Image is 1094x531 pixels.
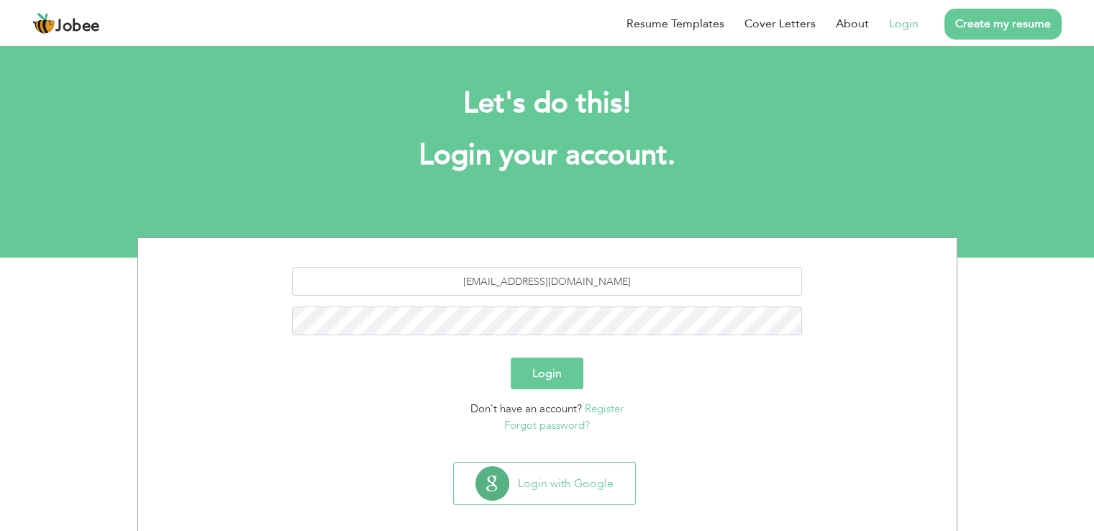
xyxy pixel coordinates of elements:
span: Don't have an account? [470,401,582,416]
a: Create my resume [944,9,1062,40]
h2: Let's do this! [159,85,936,122]
a: Resume Templates [626,15,724,32]
a: About [836,15,869,32]
a: Jobee [32,12,100,35]
button: Login [511,358,583,389]
a: Cover Letters [744,15,816,32]
h1: Login your account. [159,137,936,174]
button: Login with Google [454,463,635,504]
span: Jobee [55,19,100,35]
a: Login [889,15,918,32]
a: Register [585,401,624,416]
img: jobee.io [32,12,55,35]
input: Email [292,267,802,296]
a: Forgot password? [504,418,590,432]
